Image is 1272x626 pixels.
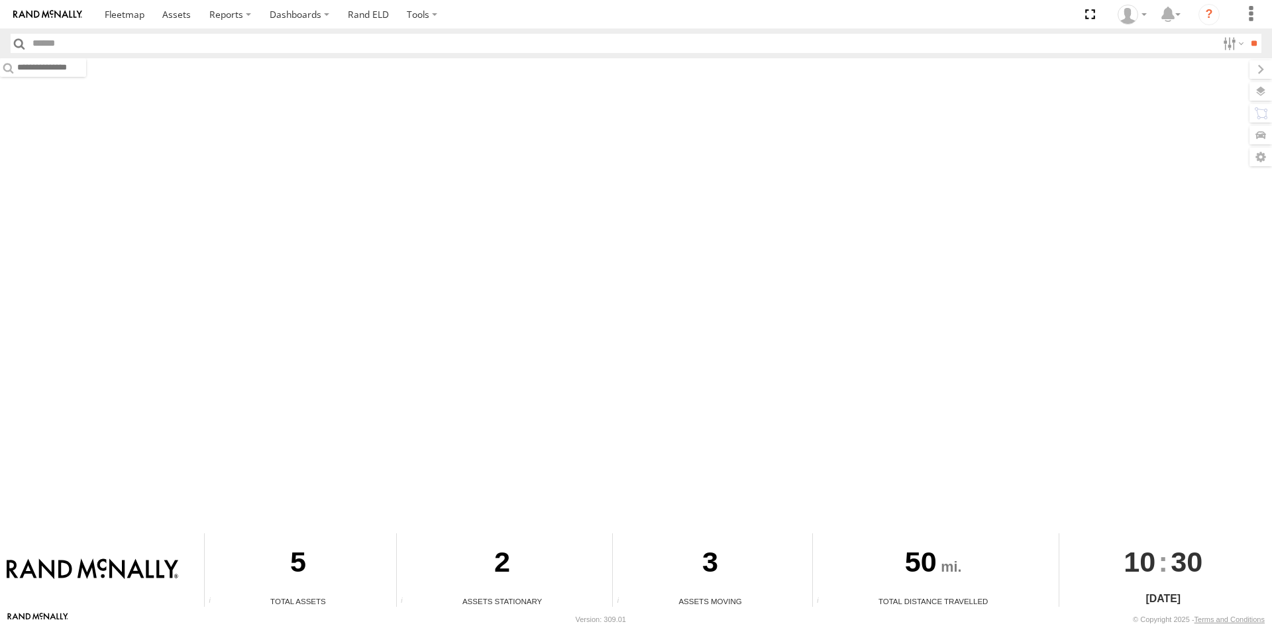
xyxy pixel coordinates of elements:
span: 30 [1171,533,1202,590]
div: Total number of Enabled Assets [205,597,225,607]
div: Total Assets [205,596,392,607]
div: © Copyright 2025 - [1133,615,1265,623]
div: : [1059,533,1267,590]
div: 5 [205,533,392,596]
div: Todd Smith [1113,5,1151,25]
img: Rand McNally [7,558,178,581]
div: Total distance travelled by all assets within specified date range and applied filters [813,597,833,607]
div: Total number of assets current in transit. [613,597,633,607]
div: 3 [613,533,807,596]
img: rand-logo.svg [13,10,82,19]
label: Search Filter Options [1218,34,1246,53]
a: Visit our Website [7,613,68,626]
div: Assets Moving [613,596,807,607]
a: Terms and Conditions [1194,615,1265,623]
div: Total number of assets current stationary. [397,597,417,607]
label: Map Settings [1249,148,1272,166]
i: ? [1198,4,1220,25]
div: [DATE] [1059,591,1267,607]
div: Assets Stationary [397,596,608,607]
div: 2 [397,533,608,596]
span: 10 [1124,533,1155,590]
div: 50 [813,533,1054,596]
div: Total Distance Travelled [813,596,1054,607]
div: Version: 309.01 [576,615,626,623]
